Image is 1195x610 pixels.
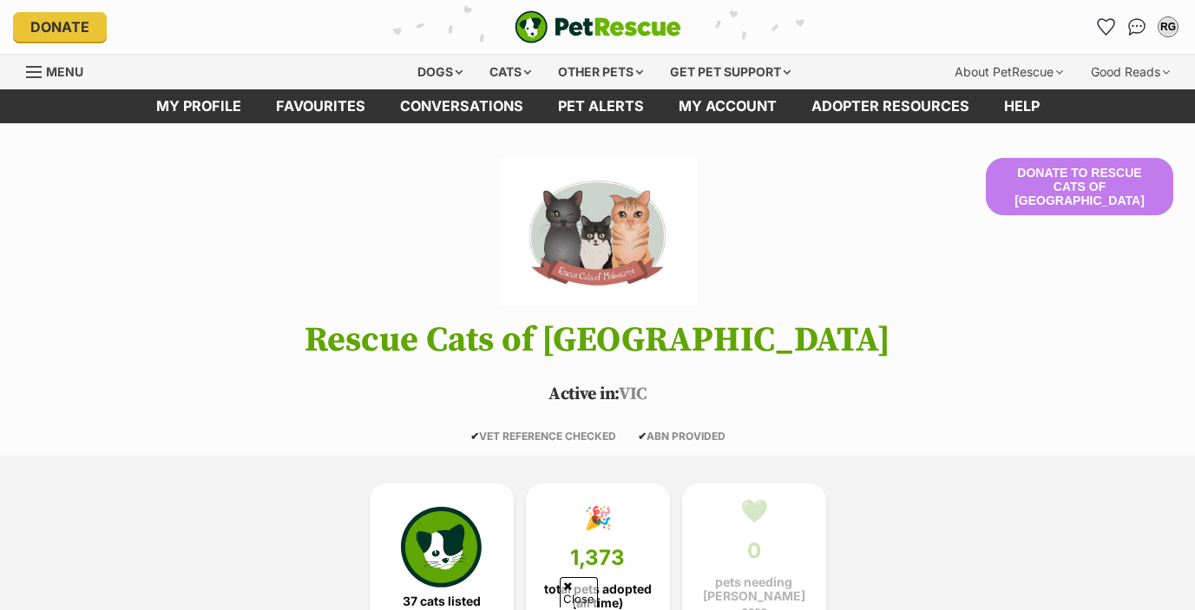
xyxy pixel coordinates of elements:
div: 🎉 [584,505,612,531]
a: My account [661,89,794,123]
img: logo-e224e6f780fb5917bec1dbf3a21bbac754714ae5b6737aabdf751b685950b380.svg [515,10,681,43]
span: 0 [747,539,761,563]
span: ABN PROVIDED [638,430,726,443]
div: Good Reads [1079,55,1182,89]
div: Cats [477,55,543,89]
a: Favourites [259,89,383,123]
span: VET REFERENCE CHECKED [470,430,616,443]
img: cat-icon-068c71abf8fe30c970a85cd354bc8e23425d12f6e8612795f06af48be43a487a.svg [401,507,481,587]
a: Adopter resources [794,89,987,123]
span: Active in: [548,384,619,405]
button: Donate to Rescue Cats of [GEOGRAPHIC_DATA] [986,158,1173,215]
ul: Account quick links [1092,13,1182,41]
a: Conversations [1123,13,1151,41]
a: conversations [383,89,541,123]
a: PetRescue [515,10,681,43]
a: Donate [13,12,107,42]
div: Dogs [405,55,475,89]
a: Pet alerts [541,89,661,123]
span: total pets adopted (all time) [541,582,655,610]
div: 💚 [740,498,768,524]
div: Other pets [546,55,655,89]
span: Close [560,577,598,607]
div: About PetRescue [942,55,1075,89]
a: Favourites [1092,13,1119,41]
span: 1,373 [570,546,625,570]
a: Help [987,89,1057,123]
button: My account [1154,13,1182,41]
a: Menu [26,55,95,86]
img: chat-41dd97257d64d25036548639549fe6c8038ab92f7586957e7f3b1b290dea8141.svg [1128,18,1146,36]
div: Get pet support [658,55,803,89]
icon: ✔ [638,430,647,443]
a: My profile [139,89,259,123]
span: 37 cats listed [403,594,481,608]
img: Rescue Cats of Melbourne [498,158,696,305]
icon: ✔ [470,430,479,443]
div: RG [1159,18,1177,36]
span: Menu [46,64,83,79]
